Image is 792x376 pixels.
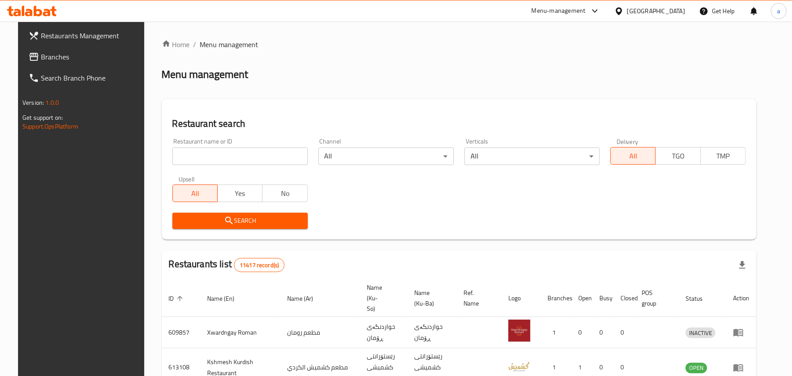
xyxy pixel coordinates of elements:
div: INACTIVE [686,328,715,338]
a: Restaurants Management [22,25,150,46]
div: All [318,147,454,165]
span: Name (Ku-Ba) [415,288,446,309]
span: TGO [659,150,697,162]
div: All [464,147,600,165]
button: No [262,184,307,202]
span: POS group [642,288,668,309]
a: Home [162,39,190,50]
span: Get support on: [22,112,63,123]
button: All [172,184,218,202]
button: TGO [655,147,701,165]
a: Branches [22,46,150,67]
li: / [193,39,197,50]
span: No [266,187,304,200]
span: Status [686,293,714,304]
span: OPEN [686,363,707,373]
th: Logo [501,280,541,317]
input: Search for restaurant name or ID.. [172,147,308,165]
td: 0 [593,317,614,348]
td: 1 [541,317,572,348]
span: All [614,150,652,162]
h2: Restaurants list [169,258,285,272]
th: Closed [614,280,635,317]
th: Action [726,280,756,317]
div: Total records count [234,258,285,272]
a: Support.OpsPlatform [22,121,78,132]
span: All [176,187,214,200]
span: ID [169,293,186,304]
span: 1.0.0 [45,97,59,108]
label: Delivery [617,138,639,144]
button: All [610,147,656,165]
span: TMP [704,150,742,162]
button: Search [172,213,308,229]
span: Name (Ar) [287,293,325,304]
span: Branches [41,52,143,62]
span: 11417 record(s) [234,261,284,269]
div: Menu-management [532,6,586,16]
td: Xwardngay Roman [201,317,280,348]
span: a [777,6,780,16]
th: Open [572,280,593,317]
button: Yes [217,184,263,202]
div: [GEOGRAPHIC_DATA] [627,6,685,16]
td: خواردنگەی ڕۆمان [360,317,408,348]
a: Search Branch Phone [22,67,150,88]
td: 0 [572,317,593,348]
span: Restaurants Management [41,30,143,41]
span: Yes [221,187,259,200]
h2: Restaurant search [172,117,746,130]
h2: Menu management [162,67,248,81]
span: INACTIVE [686,328,715,338]
div: Menu [733,362,749,373]
span: Menu management [200,39,259,50]
th: Busy [593,280,614,317]
span: Search [179,215,301,226]
label: Upsell [179,176,195,182]
td: مطعم رومان [280,317,360,348]
span: Name (En) [208,293,246,304]
td: 0 [614,317,635,348]
td: 609857 [162,317,201,348]
img: Xwardngay Roman [508,320,530,342]
button: TMP [701,147,746,165]
th: Branches [541,280,572,317]
td: خواردنگەی ڕۆمان [408,317,457,348]
span: Version: [22,97,44,108]
nav: breadcrumb [162,39,756,50]
div: Export file [732,254,753,276]
div: Menu [733,327,749,338]
span: Name (Ku-So) [367,282,397,314]
span: Search Branch Phone [41,73,143,83]
span: Ref. Name [464,288,491,309]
